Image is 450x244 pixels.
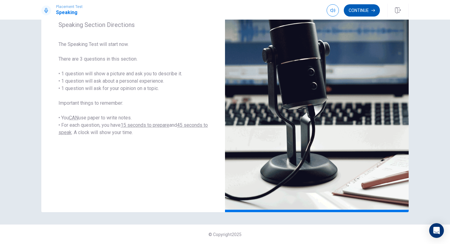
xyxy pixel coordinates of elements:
[429,223,444,238] div: Open Intercom Messenger
[208,232,242,237] span: © Copyright 2025
[58,21,208,28] span: Speaking Section Directions
[344,4,380,17] button: Continue
[56,9,83,16] h1: Speaking
[121,122,169,128] u: 15 seconds to prepare
[58,41,208,136] span: The Speaking Test will start now. There are 3 questions in this section. • 1 question will show a...
[56,5,83,9] span: Placement Test
[69,115,78,121] u: CAN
